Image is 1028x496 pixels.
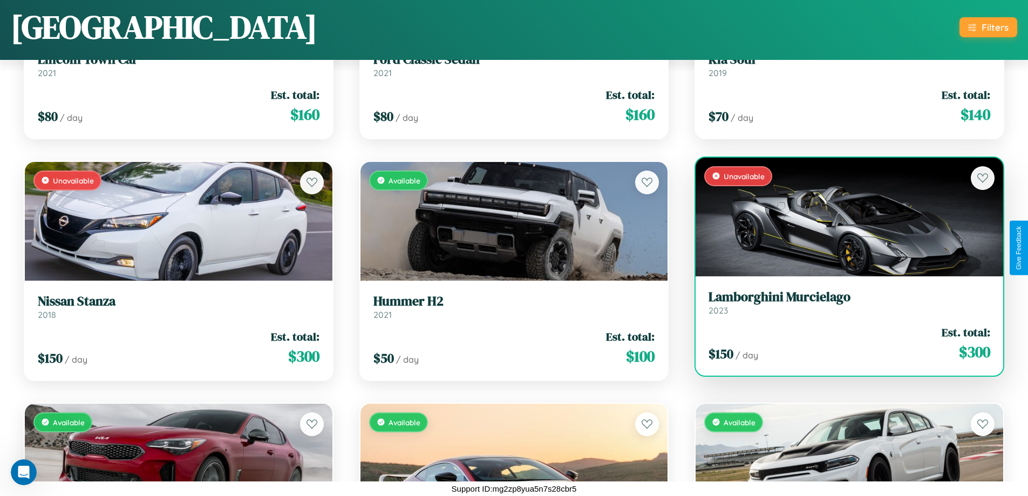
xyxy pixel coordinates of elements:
[290,104,319,125] span: $ 160
[373,309,392,320] span: 2021
[288,345,319,367] span: $ 300
[373,107,393,125] span: $ 80
[1015,226,1023,270] div: Give Feedback
[389,418,420,427] span: Available
[373,294,655,309] h3: Hummer H2
[606,329,655,344] span: Est. total:
[373,349,394,367] span: $ 50
[626,345,655,367] span: $ 100
[942,324,990,340] span: Est. total:
[38,294,319,320] a: Nissan Stanza2018
[389,176,420,185] span: Available
[65,354,87,365] span: / day
[11,459,37,485] iframe: Intercom live chat
[271,329,319,344] span: Est. total:
[38,52,319,67] h3: Lincoln Town Car
[731,112,753,123] span: / day
[982,22,1009,33] div: Filters
[396,112,418,123] span: / day
[709,52,990,78] a: Kia Soul2019
[625,104,655,125] span: $ 160
[606,87,655,103] span: Est. total:
[396,354,419,365] span: / day
[736,350,758,361] span: / day
[38,294,319,309] h3: Nissan Stanza
[959,341,990,363] span: $ 300
[709,289,990,305] h3: Lamborghini Murcielago
[709,52,990,67] h3: Kia Soul
[961,104,990,125] span: $ 140
[709,345,733,363] span: $ 150
[709,107,729,125] span: $ 70
[53,418,85,427] span: Available
[942,87,990,103] span: Est. total:
[709,67,727,78] span: 2019
[709,289,990,316] a: Lamborghini Murcielago2023
[60,112,83,123] span: / day
[373,52,655,78] a: Ford Classic Sedan2021
[38,52,319,78] a: Lincoln Town Car2021
[38,309,56,320] span: 2018
[709,305,728,316] span: 2023
[38,349,63,367] span: $ 150
[53,176,94,185] span: Unavailable
[452,481,577,496] p: Support ID: mg2zp8yua5n7s28cbr5
[38,67,56,78] span: 2021
[724,172,765,181] span: Unavailable
[373,67,392,78] span: 2021
[11,5,317,49] h1: [GEOGRAPHIC_DATA]
[959,17,1017,37] button: Filters
[38,107,58,125] span: $ 80
[271,87,319,103] span: Est. total:
[724,418,755,427] span: Available
[373,294,655,320] a: Hummer H22021
[373,52,655,67] h3: Ford Classic Sedan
